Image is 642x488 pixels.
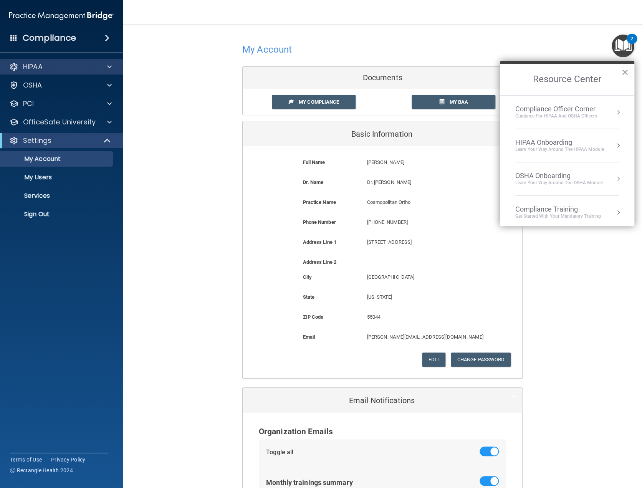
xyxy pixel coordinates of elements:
b: Practice Name [303,199,336,205]
button: Edit [422,352,445,367]
p: 55044 [367,313,483,322]
a: HIPAA [9,62,112,71]
div: Documents [243,67,522,89]
b: ZIP Code [303,314,323,320]
p: [PERSON_NAME] [367,158,483,167]
div: Toggle all [266,447,293,458]
p: [US_STATE] [367,293,483,302]
h4: Compliance [23,33,76,43]
a: Terms of Use [10,456,42,463]
p: PCI [23,99,34,108]
div: HIPAA Onboarding [515,138,604,147]
b: Email [303,334,315,340]
b: State [303,294,314,300]
p: OSHA [23,81,42,90]
div: 2 [630,39,633,49]
a: Privacy Policy [51,456,86,463]
p: My Users [5,174,110,181]
div: Compliance Training [515,205,601,213]
div: Learn your way around the OSHA module [515,180,603,186]
button: Change Password [451,352,511,367]
p: Dr. [PERSON_NAME] [367,178,483,187]
p: [PHONE_NUMBER] [367,218,483,227]
div: Organization Emails [259,424,506,439]
a: PCI [9,99,112,108]
b: Phone Number [303,219,336,225]
a: Basic Information [248,125,516,142]
button: Close [621,66,629,78]
p: Settings [23,136,51,145]
a: OSHA [9,81,112,90]
div: Get Started with your mandatory training [515,213,601,220]
h5: Email Notifications [248,396,493,405]
p: [GEOGRAPHIC_DATA] [367,273,483,282]
p: HIPAA [23,62,43,71]
p: Services [5,192,110,200]
b: Address Line 2 [303,259,336,265]
p: OfficeSafe University [23,117,96,127]
p: My Account [5,155,110,163]
p: [STREET_ADDRESS] [367,238,483,247]
div: Compliance Officer Corner [515,105,597,113]
h4: My Account [242,45,292,55]
a: OfficeSafe University [9,117,112,127]
a: Settings [9,136,111,145]
div: Learn Your Way around the HIPAA module [515,146,604,153]
a: Email Notifications [248,392,516,409]
p: [PERSON_NAME][EMAIL_ADDRESS][DOMAIN_NAME] [367,333,483,342]
b: Dr. Name [303,179,323,185]
div: Guidance for HIPAA and OSHA Officers [515,113,597,119]
button: Open Resource Center, 2 new notifications [612,35,634,57]
div: Resource Center [500,61,634,226]
b: Full Name [303,159,325,165]
p: Sign Out [5,210,110,218]
b: City [303,274,311,280]
b: Address Line 1 [303,239,336,245]
span: My BAA [449,99,468,105]
div: OSHA Onboarding [515,172,603,180]
span: Ⓒ Rectangle Health 2024 [10,466,73,474]
img: PMB logo [9,8,114,23]
span: My Compliance [299,99,339,105]
h5: Basic Information [248,130,493,138]
p: Cosmopolitan Ortho [367,198,483,207]
h2: Resource Center [500,64,634,95]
